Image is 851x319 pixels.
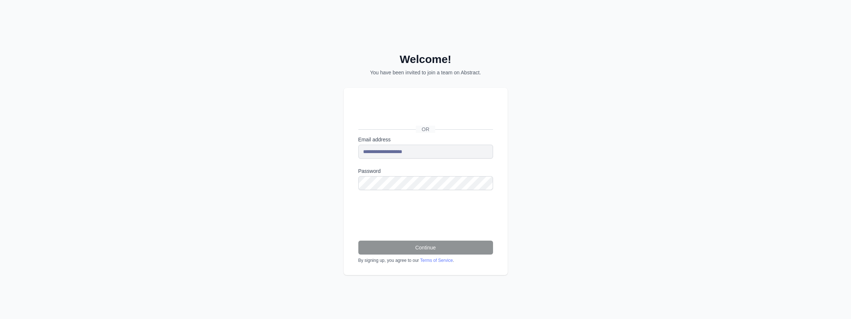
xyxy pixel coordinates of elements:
h2: Welcome! [344,53,508,66]
label: Email address [358,136,493,143]
iframe: Sign in with Google Button [355,105,496,121]
a: Terms of Service [420,258,453,263]
iframe: reCAPTCHA [358,199,470,227]
span: OR [416,126,435,133]
label: Password [358,167,493,175]
button: Continue [358,241,493,255]
p: You have been invited to join a team on Abstract. [344,69,508,76]
div: By signing up, you agree to our . [358,257,493,263]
